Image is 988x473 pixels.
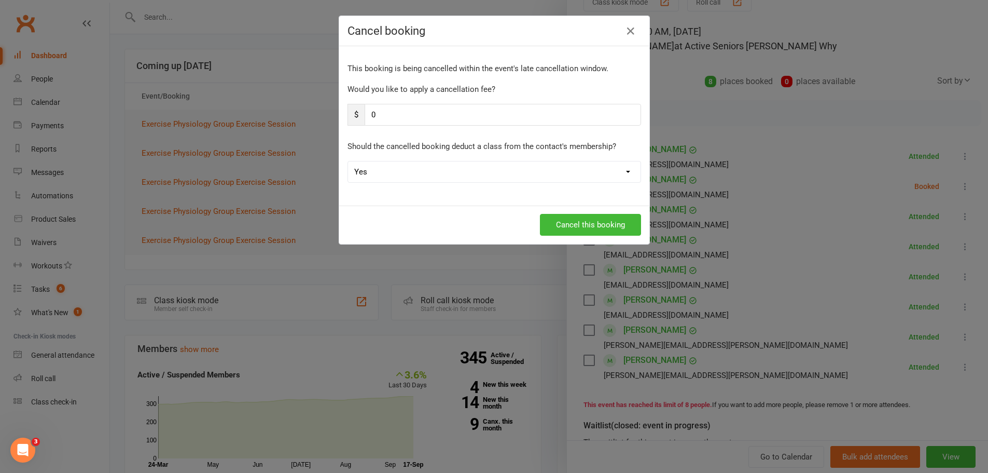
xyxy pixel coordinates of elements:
p: Would you like to apply a cancellation fee? [347,83,641,96]
iframe: Intercom live chat [10,438,35,463]
span: $ [347,104,365,126]
p: Should the cancelled booking deduct a class from the contact's membership? [347,140,641,153]
button: Close [622,23,639,39]
span: 3 [32,438,40,446]
p: This booking is being cancelled within the event's late cancellation window. [347,62,641,75]
button: Cancel this booking [540,214,641,236]
h4: Cancel booking [347,24,641,37]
